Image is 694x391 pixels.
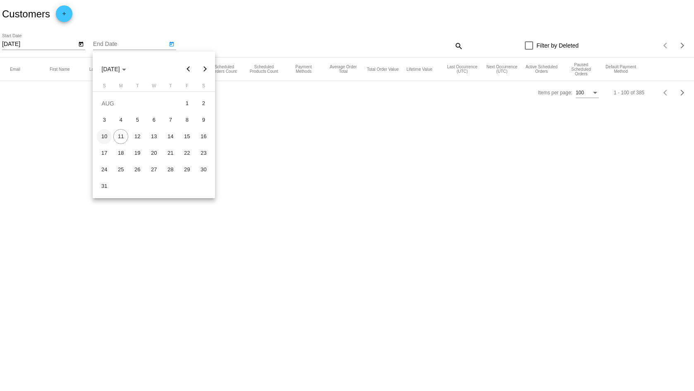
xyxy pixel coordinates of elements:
div: 9 [196,113,211,127]
td: August 16, 2025 [195,128,212,145]
td: AUG [96,95,179,112]
td: August 24, 2025 [96,161,112,178]
div: 27 [146,162,161,177]
div: 19 [130,146,145,161]
td: August 3, 2025 [96,112,112,128]
td: August 30, 2025 [195,161,212,178]
div: 21 [163,146,178,161]
td: August 4, 2025 [112,112,129,128]
th: Tuesday [129,83,146,91]
td: August 17, 2025 [96,145,112,161]
td: August 28, 2025 [162,161,179,178]
button: Choose month and year [95,61,133,77]
div: 17 [97,146,112,161]
td: August 8, 2025 [179,112,195,128]
div: 6 [146,113,161,127]
div: 20 [146,146,161,161]
td: August 26, 2025 [129,161,146,178]
td: August 9, 2025 [195,112,212,128]
button: Next month [196,61,213,77]
div: 3 [97,113,112,127]
div: 29 [179,162,194,177]
div: 10 [97,129,112,144]
th: Thursday [162,83,179,91]
div: 11 [113,129,128,144]
td: August 15, 2025 [179,128,195,145]
button: Previous month [180,61,196,77]
td: August 13, 2025 [146,128,162,145]
td: August 12, 2025 [129,128,146,145]
th: Monday [112,83,129,91]
div: 15 [179,129,194,144]
td: August 29, 2025 [179,161,195,178]
td: August 22, 2025 [179,145,195,161]
td: August 27, 2025 [146,161,162,178]
div: 2 [196,96,211,111]
td: August 6, 2025 [146,112,162,128]
td: August 20, 2025 [146,145,162,161]
div: 26 [130,162,145,177]
td: August 31, 2025 [96,178,112,194]
div: 12 [130,129,145,144]
div: 25 [113,162,128,177]
div: 23 [196,146,211,161]
th: Saturday [195,83,212,91]
div: 28 [163,162,178,177]
div: 4 [113,113,128,127]
div: 24 [97,162,112,177]
div: 16 [196,129,211,144]
td: August 7, 2025 [162,112,179,128]
td: August 23, 2025 [195,145,212,161]
th: Wednesday [146,83,162,91]
div: 14 [163,129,178,144]
div: 5 [130,113,145,127]
div: 8 [179,113,194,127]
td: August 2, 2025 [195,95,212,112]
td: August 5, 2025 [129,112,146,128]
td: August 25, 2025 [112,161,129,178]
td: August 21, 2025 [162,145,179,161]
td: August 18, 2025 [112,145,129,161]
div: 30 [196,162,211,177]
td: August 10, 2025 [96,128,112,145]
div: 7 [163,113,178,127]
span: [DATE] [102,66,126,72]
div: 31 [97,179,112,194]
div: 22 [179,146,194,161]
div: 13 [146,129,161,144]
td: August 1, 2025 [179,95,195,112]
th: Sunday [96,83,112,91]
div: 18 [113,146,128,161]
td: August 19, 2025 [129,145,146,161]
th: Friday [179,83,195,91]
td: August 14, 2025 [162,128,179,145]
td: August 11, 2025 [112,128,129,145]
div: 1 [179,96,194,111]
